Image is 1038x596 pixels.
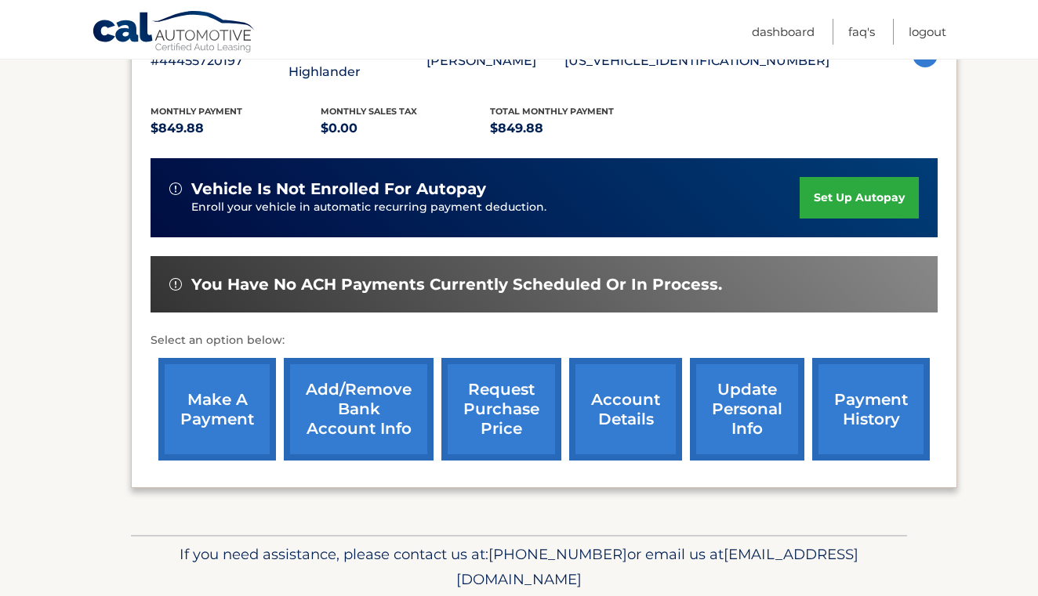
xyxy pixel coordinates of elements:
[848,19,875,45] a: FAQ's
[151,331,938,350] p: Select an option below:
[321,106,417,117] span: Monthly sales Tax
[151,106,242,117] span: Monthly Payment
[564,50,829,72] p: [US_VEHICLE_IDENTIFICATION_NUMBER]
[321,117,491,139] p: $0.00
[289,39,426,83] p: 2024 Toyota Grand Highlander
[158,358,276,461] a: make a payment
[441,358,561,461] a: request purchase price
[169,182,182,195] img: alert-white.svg
[909,19,946,45] a: Logout
[191,275,722,294] span: You have no ACH payments currently scheduled or in process.
[426,50,564,72] p: [PERSON_NAME]
[92,10,256,56] a: Cal Automotive
[191,179,486,199] span: vehicle is not enrolled for autopay
[151,50,289,72] p: #44455720197
[284,358,434,461] a: Add/Remove bank account info
[456,545,858,588] span: [EMAIL_ADDRESS][DOMAIN_NAME]
[151,117,321,139] p: $849.88
[569,358,682,461] a: account details
[191,199,800,216] p: Enroll your vehicle in automatic recurring payment deduction.
[488,545,627,563] span: [PHONE_NUMBER]
[141,542,897,592] p: If you need assistance, please contact us at: or email us at
[800,177,919,219] a: set up autopay
[690,358,804,461] a: update personal info
[812,358,930,461] a: payment history
[752,19,815,45] a: Dashboard
[490,106,614,117] span: Total Monthly Payment
[169,278,182,291] img: alert-white.svg
[490,117,660,139] p: $849.88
